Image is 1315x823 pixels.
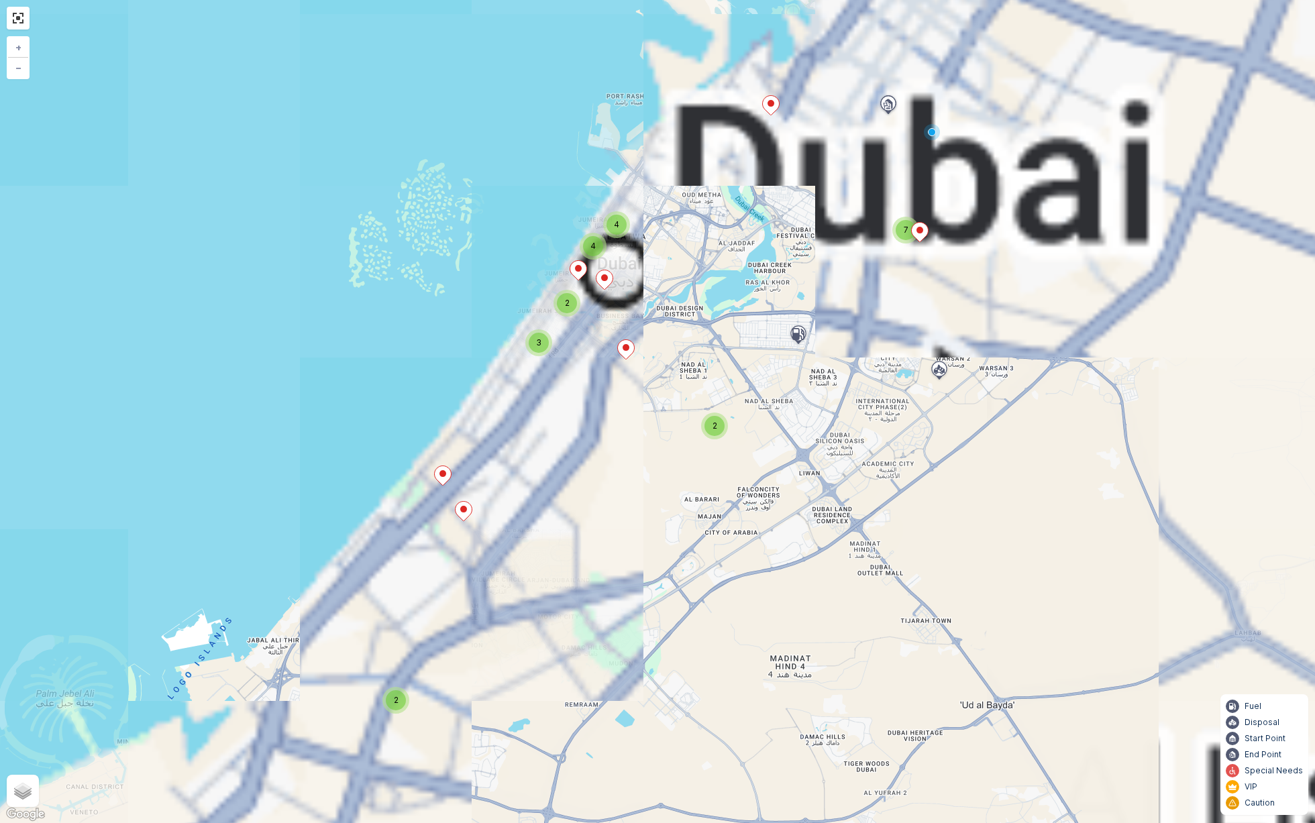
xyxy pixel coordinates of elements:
[892,217,919,243] div: 7
[904,225,908,235] span: 7
[580,233,607,260] div: 4
[590,241,596,251] span: 4
[603,211,630,238] div: 4
[565,298,570,308] span: 2
[614,219,619,229] span: 4
[554,290,580,317] div: 2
